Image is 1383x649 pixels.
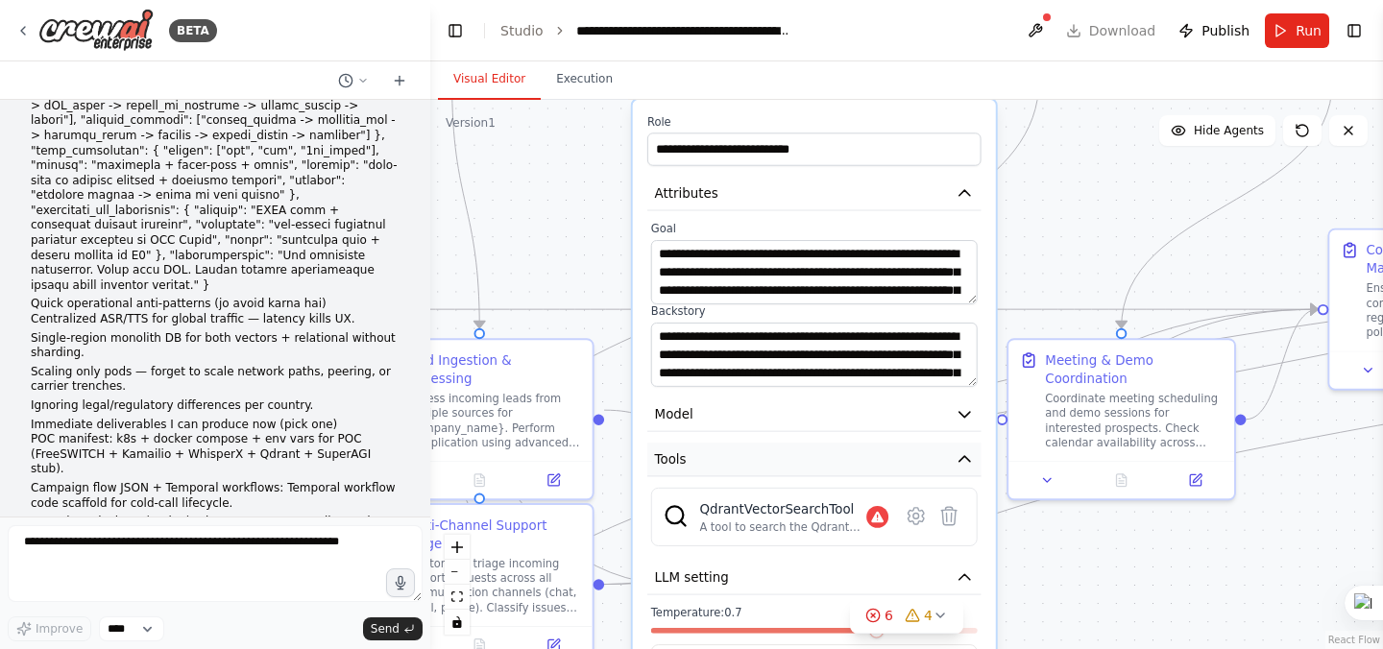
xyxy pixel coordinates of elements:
[1341,17,1368,44] button: Show right sidebar
[31,398,400,414] p: Ignoring legal/regulatory differences per country.
[1045,351,1223,388] div: Meeting & Demo Coordination
[647,397,982,431] button: Model
[31,331,400,361] p: Single-region monolith DB for both vectors + relational without sharding.
[651,606,742,620] span: Temperature: 0.7
[1201,21,1250,40] span: Publish
[1164,469,1227,492] button: Open in side panel
[651,304,978,319] label: Backstory
[365,338,594,500] div: Lead Ingestion & ProcessingProcess incoming leads from multiple sources for {company_name}. Perfo...
[8,616,91,641] button: Improve
[438,60,541,100] button: Visual Editor
[655,405,693,423] span: Model
[363,617,423,640] button: Send
[403,351,581,388] div: Lead Ingestion & Processing
[1007,338,1236,500] div: Meeting & Demo CoordinationCoordinate meeting scheduling and demo sessions for interested prospec...
[500,23,544,38] a: Studio
[31,297,400,312] li: Quick operational anti-patterns (jo avoid karna hai)
[663,503,689,529] img: QdrantVectorSearchTool
[403,516,581,552] div: Multi-Channel Support Triage
[403,556,581,614] div: Monitor and triage incoming support requests across all communication channels (chat, email, phon...
[1296,21,1322,40] span: Run
[1171,13,1257,48] button: Publish
[1265,13,1329,48] button: Run
[933,499,965,532] button: Delete tool
[1194,123,1264,138] span: Hide Agents
[31,481,400,511] p: Campaign flow JSON + Temporal workflows: Temporal workflow code scaffold for cold-call lifecycle.
[651,222,978,236] label: Goal
[541,60,628,100] button: Execution
[445,535,470,635] div: React Flow controls
[31,515,400,560] p: Capacity calculator (region): given X concurrent calls, produce CPU/media pods, GPU ASR nodes, ba...
[31,418,400,433] li: Immediate deliverables I can produce now (pick one)
[403,392,581,450] div: Process incoming leads from multiple sources for {company_name}. Perform deduplication using adva...
[900,499,933,532] button: Configure tool
[441,469,519,492] button: No output available
[442,17,469,44] button: Hide left sidebar
[1045,392,1223,450] div: Coordinate meeting scheduling and demo sessions for interested prospects. Check calendar availabi...
[38,9,154,52] img: Logo
[386,568,415,597] button: Click to speak your automation idea
[330,69,376,92] button: Switch to previous chat
[604,401,675,429] g: Edge from 2c75c478-0ee9-447d-ac61-32befe27bf2b to 7b6e965a-a097-416f-8daf-4b09ccf3d365
[1082,469,1160,492] button: No output available
[31,312,400,327] p: Centralized ASR/TTS for global traffic — latency kills UX.
[445,610,470,635] button: toggle interactivity
[1159,115,1275,146] button: Hide Agents
[647,177,982,210] button: Attributes
[647,443,982,476] button: Tools
[500,21,792,40] nav: breadcrumb
[1112,82,1342,328] g: Edge from 8c89df5c-5300-4f2c-a55f-5769b095d004 to 0aae3283-e2d0-4153-bcd6-7886d080f1d1
[31,432,400,477] p: POC manifest: k8s + docker compose + env vars for POC (FreeSWITCH + Kamailio + WhisperX + Qdrant ...
[522,469,585,492] button: Open in side panel
[850,598,963,634] button: 64
[36,621,83,637] span: Improve
[647,561,982,594] button: LLM setting
[885,606,893,625] span: 6
[699,499,866,517] div: QdrantVectorSearchTool
[169,19,217,42] div: BETA
[446,115,496,131] div: Version 1
[604,300,1318,594] g: Edge from 0893c0bf-2a14-488f-a9d8-5808d41b14b2 to b36d3cc8-a2ca-4ba9-b866-751fbd3e4009
[31,365,400,395] p: Scaling only pods — forget to scale network paths, peering, or carrier trenches.
[443,82,489,328] g: Edge from b986cb95-f137-4c26-ae3d-67a60d1dec7c to 2c75c478-0ee9-447d-ac61-32befe27bf2b
[371,621,400,637] span: Send
[445,535,470,560] button: zoom in
[655,450,687,469] span: Tools
[655,184,718,203] span: Attributes
[924,606,933,625] span: 4
[655,568,729,587] span: LLM setting
[445,585,470,610] button: fit view
[1328,635,1380,645] a: React Flow attribution
[699,519,866,534] div: A tool to search the Qdrant database for relevant information on internal documents.
[445,560,470,585] button: zoom out
[647,114,982,129] label: Role
[384,69,415,92] button: Start a new chat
